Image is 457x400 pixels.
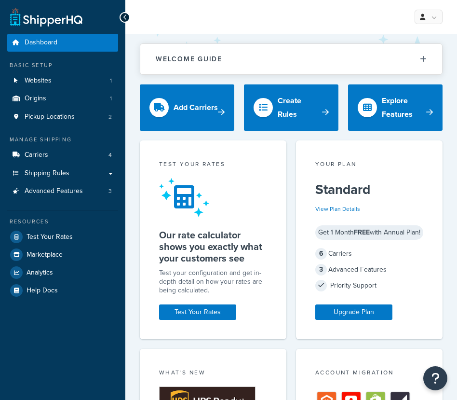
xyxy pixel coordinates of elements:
a: Origins1 [7,90,118,108]
div: Get 1 Month with Annual Plan! [315,225,423,240]
span: 1 [110,95,112,103]
a: Pickup Locations2 [7,108,118,126]
span: 1 [110,77,112,85]
span: Analytics [27,269,53,277]
a: Websites1 [7,72,118,90]
span: Marketplace [27,251,63,259]
span: Advanced Features [25,187,83,195]
div: Basic Setup [7,61,118,69]
a: Explore Features [348,84,443,131]
a: Create Rules [244,84,338,131]
span: Shipping Rules [25,169,69,178]
li: Advanced Features [7,182,118,200]
span: Test Your Rates [27,233,73,241]
span: 2 [108,113,112,121]
a: Dashboard [7,34,118,52]
span: 4 [108,151,112,159]
li: Origins [7,90,118,108]
span: Help Docs [27,287,58,295]
a: Test Your Rates [159,304,236,320]
li: Websites [7,72,118,90]
h2: Welcome Guide [156,55,222,63]
span: Websites [25,77,52,85]
span: Origins [25,95,46,103]
li: Pickup Locations [7,108,118,126]
div: Carriers [315,247,423,261]
div: Your Plan [315,160,423,171]
h5: Our rate calculator shows you exactly what your customers see [159,229,267,264]
a: View Plan Details [315,205,360,213]
span: Pickup Locations [25,113,75,121]
a: Help Docs [7,282,118,299]
li: Carriers [7,146,118,164]
a: Analytics [7,264,118,281]
span: 3 [315,264,327,276]
button: Welcome Guide [140,44,442,74]
div: Advanced Features [315,263,423,276]
a: Add Carriers [140,84,234,131]
a: Advanced Features3 [7,182,118,200]
div: Explore Features [382,94,426,121]
div: Test your rates [159,160,267,171]
span: Carriers [25,151,48,159]
div: What's New [159,368,267,379]
span: 6 [315,248,327,260]
span: Dashboard [25,39,57,47]
strong: FREE [354,227,370,237]
div: Create Rules [278,94,322,121]
div: Manage Shipping [7,136,118,144]
div: Resources [7,218,118,226]
h5: Standard [315,182,423,197]
a: Test Your Rates [7,228,118,246]
span: 3 [108,187,112,195]
a: Upgrade Plan [315,304,392,320]
a: Marketplace [7,246,118,263]
a: Shipping Rules [7,165,118,182]
div: Priority Support [315,279,423,292]
div: Test your configuration and get in-depth detail on how your rates are being calculated. [159,269,267,295]
a: Carriers4 [7,146,118,164]
div: Add Carriers [174,101,218,114]
div: Account Migration [315,368,423,379]
button: Open Resource Center [423,366,447,390]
